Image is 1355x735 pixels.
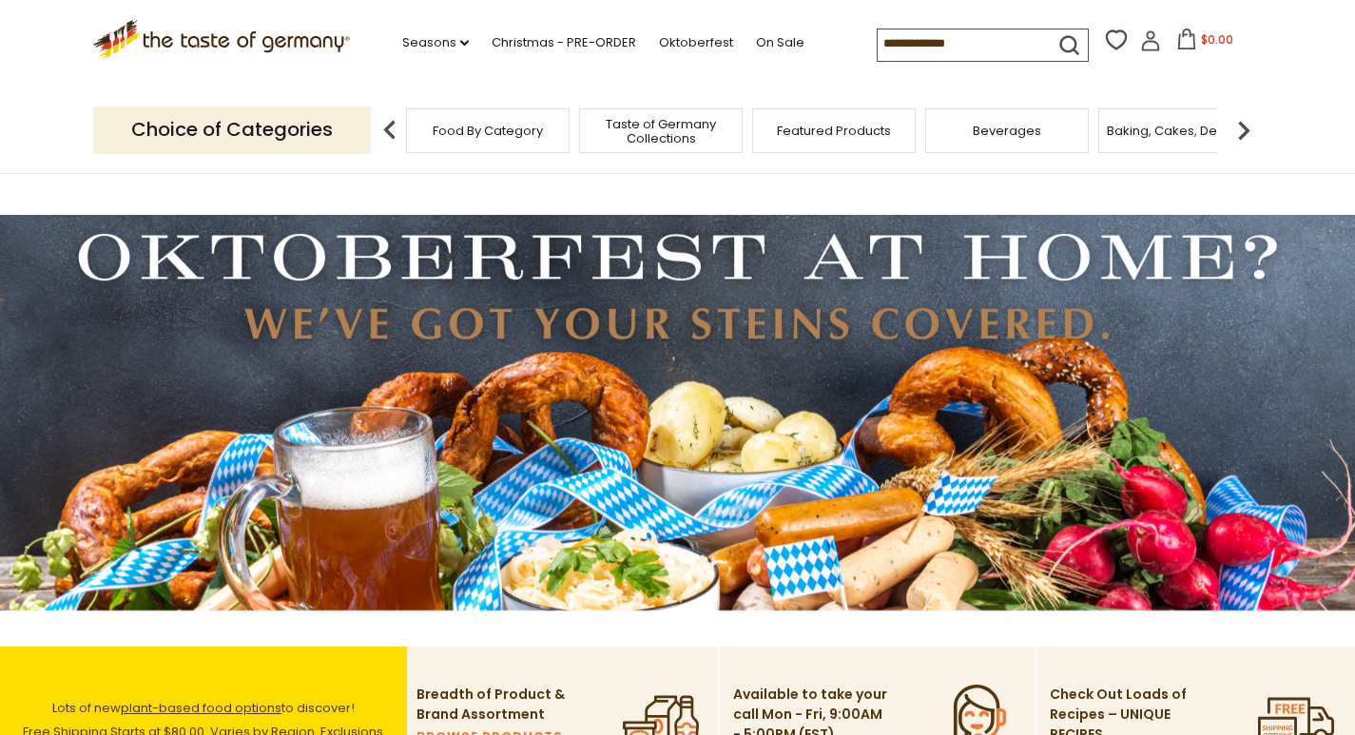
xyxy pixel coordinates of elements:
[121,699,281,717] a: plant-based food options
[492,32,636,53] a: Christmas - PRE-ORDER
[93,106,371,153] p: Choice of Categories
[402,32,469,53] a: Seasons
[756,32,804,53] a: On Sale
[659,32,733,53] a: Oktoberfest
[973,124,1041,138] a: Beverages
[585,117,737,145] a: Taste of Germany Collections
[1225,111,1263,149] img: next arrow
[777,124,891,138] a: Featured Products
[1107,124,1254,138] a: Baking, Cakes, Desserts
[1201,31,1233,48] span: $0.00
[371,111,409,149] img: previous arrow
[1165,29,1246,57] button: $0.00
[433,124,543,138] a: Food By Category
[416,685,573,725] p: Breadth of Product & Brand Assortment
